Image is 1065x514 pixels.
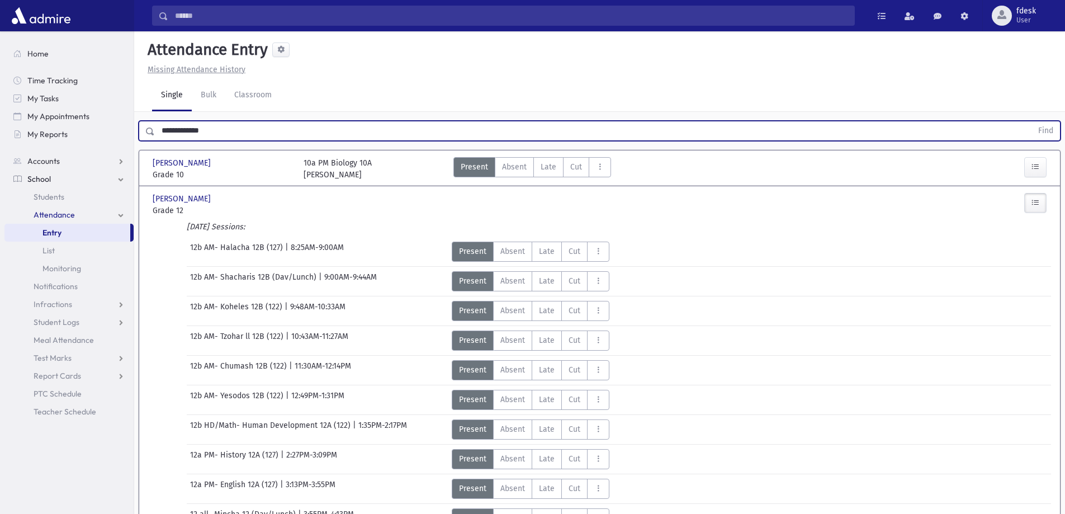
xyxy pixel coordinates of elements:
[27,76,78,86] span: Time Tracking
[539,394,555,405] span: Late
[190,479,280,499] span: 12a PM- English 12A (127)
[34,299,72,309] span: Infractions
[143,40,268,59] h5: Attendance Entry
[190,331,286,351] span: 12b AM- Tzohar ll 12B (122)
[4,242,134,260] a: List
[286,449,337,469] span: 2:27PM-3:09PM
[4,188,134,206] a: Students
[34,192,64,202] span: Students
[280,479,286,499] span: |
[541,161,556,173] span: Late
[286,479,335,499] span: 3:13PM-3:55PM
[27,129,68,139] span: My Reports
[4,313,134,331] a: Student Logs
[289,360,295,380] span: |
[27,93,59,103] span: My Tasks
[1031,121,1060,140] button: Find
[34,389,82,399] span: PTC Schedule
[461,161,488,173] span: Present
[500,275,525,287] span: Absent
[285,242,291,262] span: |
[500,423,525,435] span: Absent
[569,453,580,465] span: Cut
[190,242,285,262] span: 12b AM- Halacha 12B (127)
[539,423,555,435] span: Late
[353,419,358,440] span: |
[295,360,351,380] span: 11:30AM-12:14PM
[570,161,582,173] span: Cut
[452,242,609,262] div: AttTypes
[291,331,348,351] span: 10:43AM-11:27AM
[281,449,286,469] span: |
[290,301,345,321] span: 9:48AM-10:33AM
[285,301,290,321] span: |
[459,453,486,465] span: Present
[459,305,486,317] span: Present
[324,271,377,291] span: 9:00AM-9:44AM
[1016,16,1036,25] span: User
[34,281,78,291] span: Notifications
[4,349,134,367] a: Test Marks
[4,170,134,188] a: School
[4,152,134,170] a: Accounts
[143,65,245,74] a: Missing Attendance History
[459,483,486,494] span: Present
[539,275,555,287] span: Late
[4,224,130,242] a: Entry
[452,449,609,469] div: AttTypes
[459,423,486,435] span: Present
[153,193,213,205] span: [PERSON_NAME]
[459,364,486,376] span: Present
[34,353,72,363] span: Test Marks
[500,246,525,257] span: Absent
[500,483,525,494] span: Absent
[27,174,51,184] span: School
[34,210,75,220] span: Attendance
[452,301,609,321] div: AttTypes
[452,390,609,410] div: AttTypes
[452,479,609,499] div: AttTypes
[452,419,609,440] div: AttTypes
[539,246,555,257] span: Late
[190,390,286,410] span: 12b AM- Yesodos 12B (122)
[4,107,134,125] a: My Appointments
[168,6,854,26] input: Search
[4,385,134,403] a: PTC Schedule
[319,271,324,291] span: |
[4,89,134,107] a: My Tasks
[4,295,134,313] a: Infractions
[9,4,73,27] img: AdmirePro
[500,394,525,405] span: Absent
[190,301,285,321] span: 12b AM- Koheles 12B (122)
[192,80,225,111] a: Bulk
[34,335,94,345] span: Meal Attendance
[42,263,81,273] span: Monitoring
[148,65,245,74] u: Missing Attendance History
[539,334,555,346] span: Late
[34,317,79,327] span: Student Logs
[459,275,486,287] span: Present
[569,275,580,287] span: Cut
[34,407,96,417] span: Teacher Schedule
[27,156,60,166] span: Accounts
[569,305,580,317] span: Cut
[452,360,609,380] div: AttTypes
[153,205,292,216] span: Grade 12
[304,157,372,181] div: 10a PM Biology 10A [PERSON_NAME]
[190,360,289,380] span: 12b AM- Chumash 12B (122)
[4,260,134,277] a: Monitoring
[453,157,611,181] div: AttTypes
[4,367,134,385] a: Report Cards
[286,331,291,351] span: |
[569,483,580,494] span: Cut
[569,364,580,376] span: Cut
[500,364,525,376] span: Absent
[452,331,609,351] div: AttTypes
[4,72,134,89] a: Time Tracking
[459,334,486,346] span: Present
[4,125,134,143] a: My Reports
[225,80,281,111] a: Classroom
[190,449,281,469] span: 12a PM- History 12A (127)
[190,419,353,440] span: 12b HD/Math- Human Development 12A (122)
[27,49,49,59] span: Home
